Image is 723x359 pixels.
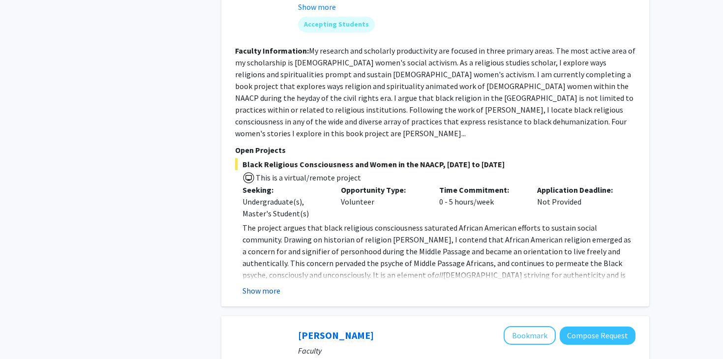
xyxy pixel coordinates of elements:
p: Time Commitment: [439,184,523,196]
mat-chip: Accepting Students [298,17,375,32]
p: Seeking: [242,184,326,196]
b: Faculty Information: [235,46,309,56]
p: Faculty [298,345,635,357]
div: Not Provided [530,184,628,219]
em: all [435,270,443,280]
iframe: Chat [7,315,42,352]
div: Volunteer [333,184,432,219]
span: This is a virtual/remote project [255,173,361,182]
fg-read-more: My research and scholarly productivity are focused in three primary areas. The most active area o... [235,46,635,138]
p: Application Deadline: [537,184,621,196]
div: 0 - 5 hours/week [432,184,530,219]
button: Add Peter Chen to Bookmarks [504,326,556,345]
a: [PERSON_NAME] [298,329,374,341]
button: Show more [242,285,280,297]
p: Opportunity Type: [341,184,424,196]
span: Black Religious Consciousness and Women in the NAACP, [DATE] to [DATE] [235,158,635,170]
p: Open Projects [235,144,635,156]
div: Undergraduate(s), Master's Student(s) [242,196,326,219]
button: Compose Request to Peter Chen [560,327,635,345]
button: Show more [298,1,336,13]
